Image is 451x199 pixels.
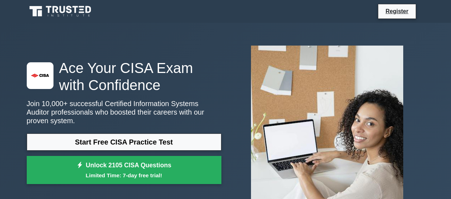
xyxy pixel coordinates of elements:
a: Register [381,7,412,16]
h1: Ace Your CISA Exam with Confidence [27,59,221,94]
small: Limited Time: 7-day free trial! [36,171,212,179]
p: Join 10,000+ successful Certified Information Systems Auditor professionals who boosted their car... [27,99,221,125]
a: Unlock 2105 CISA QuestionsLimited Time: 7-day free trial! [27,156,221,184]
a: Start Free CISA Practice Test [27,133,221,151]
